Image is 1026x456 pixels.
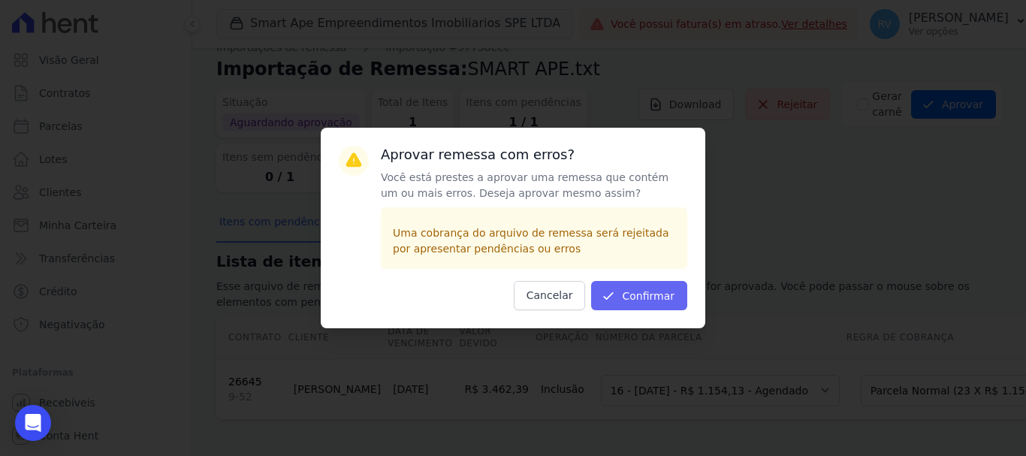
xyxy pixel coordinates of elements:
[15,405,51,441] div: Open Intercom Messenger
[381,146,687,164] h3: Aprovar remessa com erros?
[381,170,687,201] p: Você está prestes a aprovar uma remessa que contém um ou mais erros. Deseja aprovar mesmo assim?
[591,281,687,310] button: Confirmar
[514,281,586,310] button: Cancelar
[393,225,675,257] p: Uma cobrança do arquivo de remessa será rejeitada por apresentar pendências ou erros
